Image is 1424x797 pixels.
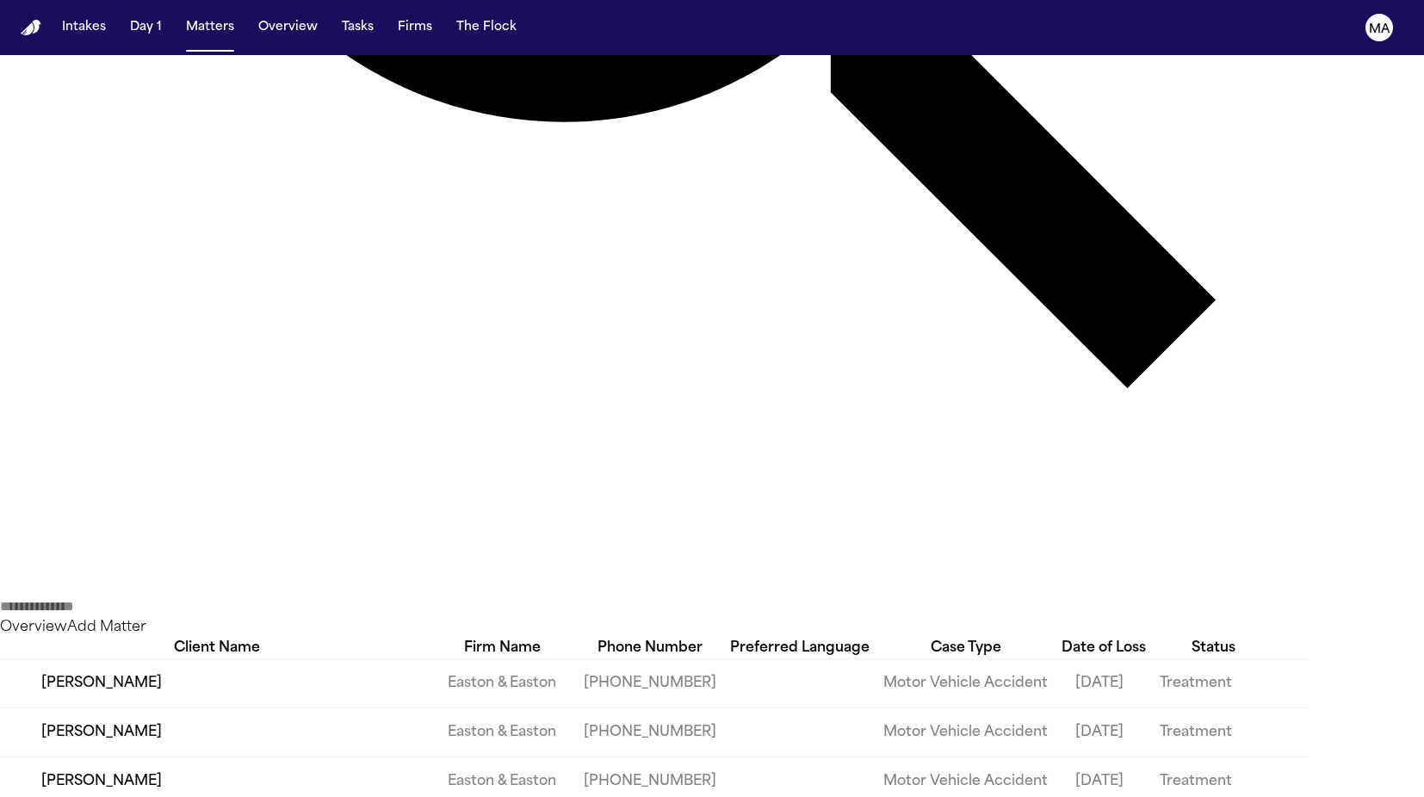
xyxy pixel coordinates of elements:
[870,638,1062,658] div: Case Type
[55,12,113,43] button: Intakes
[730,638,870,658] div: Preferred Language
[123,12,169,43] button: Day 1
[570,659,730,708] td: [PHONE_NUMBER]
[179,12,241,43] button: Matters
[21,20,41,36] img: Finch Logo
[870,708,1062,757] td: Motor Vehicle Accident
[251,12,325,43] button: Overview
[1146,638,1281,658] div: Status
[449,12,523,43] button: The Flock
[570,638,730,658] div: Phone Number
[434,708,570,757] td: Easton & Easton
[870,659,1062,708] td: Motor Vehicle Accident
[335,12,381,43] button: Tasks
[434,638,570,658] div: Firm Name
[570,708,730,757] td: [PHONE_NUMBER]
[1062,708,1146,757] td: [DATE]
[1062,638,1146,658] div: Date of Loss
[1062,659,1146,708] td: [DATE]
[434,659,570,708] td: Easton & Easton
[67,617,146,638] button: Add Matter
[21,20,41,36] a: Home
[1146,708,1281,757] td: Treatment
[391,12,439,43] button: Firms
[1146,659,1281,708] td: Treatment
